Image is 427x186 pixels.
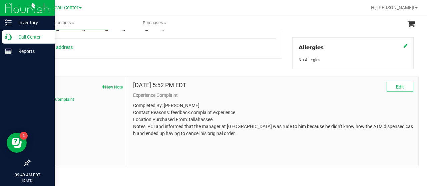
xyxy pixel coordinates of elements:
[133,102,413,137] p: Completed By: [PERSON_NAME] Contact Reasons: feedback.complaint.experience Location Purchased Fro...
[7,133,27,153] iframe: Resource center
[396,84,404,90] span: Edit
[12,33,52,41] p: Call Center
[5,48,12,55] inline-svg: Reports
[3,172,52,178] p: 09:49 AM EDT
[54,5,78,11] span: Call Center
[12,47,52,55] p: Reports
[108,16,201,30] a: Purchases
[109,20,200,26] span: Purchases
[133,82,186,89] h4: [DATE] 5:52 PM EDT
[102,84,123,90] button: New Note
[371,5,414,10] span: Hi, [PERSON_NAME]!
[20,132,28,140] iframe: Resource center unread badge
[35,82,123,90] span: Notes
[12,19,52,27] p: Inventory
[5,19,12,26] inline-svg: Inventory
[299,44,324,51] span: Allergies
[16,16,108,30] a: Customers
[3,178,52,183] p: [DATE]
[299,57,407,63] div: No Allergies
[16,20,108,26] span: Customers
[387,82,413,92] button: Edit
[133,92,413,99] p: Experience Complaint
[5,34,12,40] inline-svg: Call Center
